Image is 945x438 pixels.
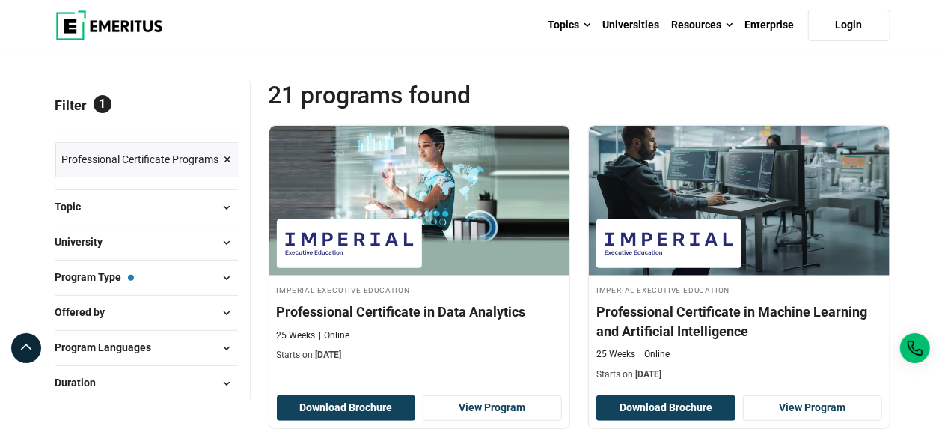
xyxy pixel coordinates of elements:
span: Professional Certificate Programs [62,151,219,168]
img: Imperial Executive Education [284,227,415,261]
p: Starts on: [277,349,563,362]
span: 21 Programs found [269,80,580,110]
p: 25 Weeks [596,348,635,361]
a: Reset all [192,97,238,117]
span: [DATE] [635,369,661,380]
a: View Program [423,395,562,421]
img: Professional Certificate in Machine Learning and Artificial Intelligence | Online AI and Machine ... [589,126,890,276]
span: Program Languages [55,339,164,356]
button: University [55,231,238,254]
p: Online [639,348,670,361]
span: [DATE] [316,350,342,360]
img: Imperial Executive Education [604,227,734,261]
p: Starts on: [596,368,882,381]
span: Program Type [55,269,134,285]
span: Offered by [55,304,117,320]
p: Online [319,329,350,342]
button: Download Brochure [596,395,735,421]
h4: Imperial Executive Education [596,283,882,296]
span: Topic [55,198,94,215]
button: Duration [55,372,238,395]
span: 1 [94,95,111,113]
button: Offered by [55,302,238,324]
a: AI and Machine Learning Course by Imperial Executive Education - August 21, 2025 Imperial Executi... [589,126,890,389]
p: Filter [55,80,238,130]
h4: Professional Certificate in Machine Learning and Artificial Intelligence [596,302,882,340]
h4: Professional Certificate in Data Analytics [277,302,563,321]
button: Program Languages [55,337,238,359]
span: × [224,149,232,171]
p: 25 Weeks [277,329,316,342]
button: Program Type [55,267,238,289]
button: Download Brochure [277,395,416,421]
img: Professional Certificate in Data Analytics | Online Data Science and Analytics Course [269,126,570,276]
span: University [55,234,115,250]
span: Duration [55,374,108,391]
a: View Program [743,395,882,421]
h4: Imperial Executive Education [277,283,563,296]
a: Login [808,10,890,41]
button: Topic [55,196,238,219]
a: Professional Certificate Programs × [55,142,239,177]
a: Data Science and Analytics Course by Imperial Executive Education - August 21, 2025 Imperial Exec... [269,126,570,370]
